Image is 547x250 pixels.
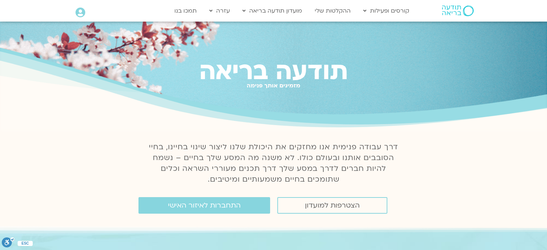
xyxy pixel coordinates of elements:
[442,5,474,16] img: תודעה בריאה
[145,142,402,185] p: דרך עבודה פנימית אנו מחזקים את היכולת שלנו ליצור שינוי בחיינו, בחיי הסובבים אותנו ובעולם כולו. לא...
[171,4,200,18] a: תמכו בנו
[239,4,306,18] a: מועדון תודעה בריאה
[360,4,413,18] a: קורסים ופעילות
[305,201,360,209] span: הצטרפות למועדון
[138,197,270,214] a: התחברות לאיזור האישי
[168,201,241,209] span: התחברות לאיזור האישי
[277,197,387,214] a: הצטרפות למועדון
[311,4,354,18] a: ההקלטות שלי
[206,4,233,18] a: עזרה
